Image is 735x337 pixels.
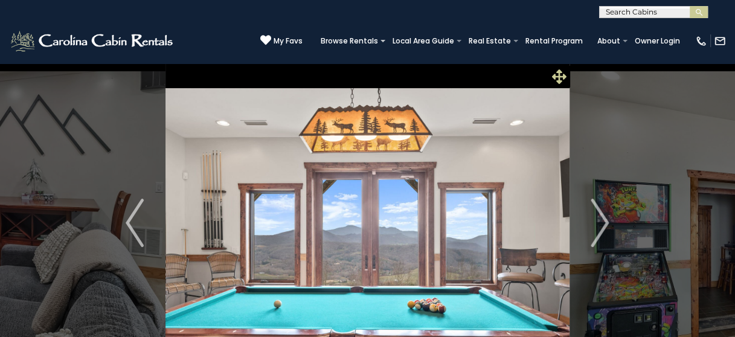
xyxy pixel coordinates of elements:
[591,33,626,50] a: About
[126,199,144,247] img: arrow
[519,33,589,50] a: Rental Program
[629,33,686,50] a: Owner Login
[463,33,517,50] a: Real Estate
[274,36,303,47] span: My Favs
[315,33,384,50] a: Browse Rentals
[714,35,726,47] img: mail-regular-white.png
[695,35,707,47] img: phone-regular-white.png
[260,34,303,47] a: My Favs
[9,29,176,53] img: White-1-2.png
[591,199,609,247] img: arrow
[387,33,460,50] a: Local Area Guide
